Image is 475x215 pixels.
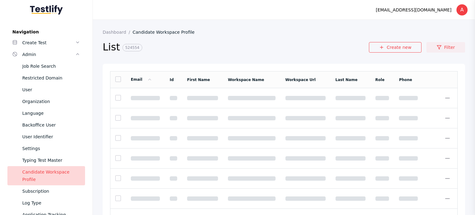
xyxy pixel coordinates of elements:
[399,78,412,82] a: Phone
[7,72,85,84] a: Restricted Domain
[22,110,80,117] div: Language
[369,42,422,53] a: Create new
[133,30,200,35] a: Candidate Workspace Profile
[7,143,85,154] a: Settings
[7,119,85,131] a: Backoffice User
[7,96,85,107] a: Organization
[456,4,468,15] div: A
[22,121,80,129] div: Backoffice User
[22,145,80,152] div: Settings
[103,41,369,54] h2: List
[7,197,85,209] a: Log Type
[22,39,75,46] div: Create Test
[7,60,85,72] a: Job Role Search
[223,71,280,88] td: Workspace Name
[22,199,80,207] div: Log Type
[426,42,465,53] a: Filter
[7,166,85,185] a: Candidate Workspace Profile
[187,78,210,82] a: First Name
[375,78,385,82] a: Role
[30,5,63,15] img: Testlify - Backoffice
[7,185,85,197] a: Subscription
[336,78,358,82] a: Last Name
[22,157,80,164] div: Typing Test Master
[7,84,85,96] a: User
[122,44,142,51] span: 524554
[22,187,80,195] div: Subscription
[7,131,85,143] a: User Identifier
[7,154,85,166] a: Typing Test Master
[376,6,451,14] div: [EMAIL_ADDRESS][DOMAIN_NAME]
[22,98,80,105] div: Organization
[131,77,152,82] a: Email
[170,78,174,82] a: Id
[22,168,80,183] div: Candidate Workspace Profile
[280,71,331,88] td: Workspace Url
[22,74,80,82] div: Restricted Domain
[7,29,85,34] label: Navigation
[7,107,85,119] a: Language
[22,62,80,70] div: Job Role Search
[103,30,133,35] a: Dashboard
[22,86,80,93] div: User
[22,133,80,140] div: User Identifier
[22,51,75,58] div: Admin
